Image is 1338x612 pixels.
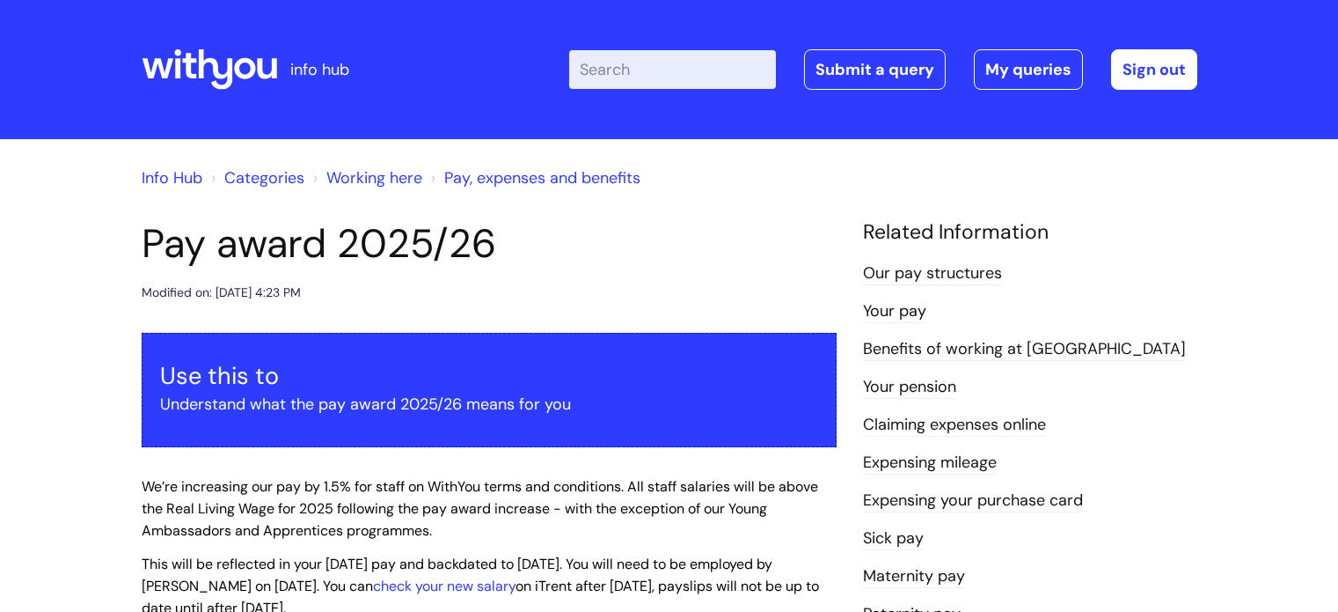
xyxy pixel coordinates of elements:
a: Expensing mileage [863,452,997,475]
a: Expensing your purchase card [863,490,1083,512]
a: Claiming expenses online [863,414,1046,437]
a: Submit a query [804,49,946,90]
a: Categories [224,167,304,188]
a: check your new salary [373,577,515,595]
div: | - [569,49,1197,90]
a: Your pension [863,376,956,399]
a: Your pay [863,300,926,323]
a: Working here [326,167,422,188]
h4: Related Information [863,220,1197,245]
li: Solution home [207,164,304,192]
div: Modified on: [DATE] 4:23 PM [142,282,301,304]
a: Our pay structures [863,262,1002,285]
li: Pay, expenses and benefits [427,164,640,192]
input: Search [569,50,776,89]
a: Benefits of working at [GEOGRAPHIC_DATA] [863,338,1186,361]
li: Working here [309,164,422,192]
span: We’re increasing our pay by 1.5% for staff on WithYou terms and conditions. All staff salaries wi... [142,477,818,540]
p: Understand what the pay award 2025/26 means for you [160,390,818,418]
h1: Pay award 2025/26 [142,220,837,268]
a: Info Hub [142,167,202,188]
p: info hub [290,55,349,84]
a: Pay, expenses and benefits [444,167,640,188]
a: Sick pay [863,527,924,550]
a: Sign out [1111,49,1197,90]
a: My queries [974,49,1083,90]
h3: Use this to [160,362,818,390]
a: Maternity pay [863,565,965,588]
